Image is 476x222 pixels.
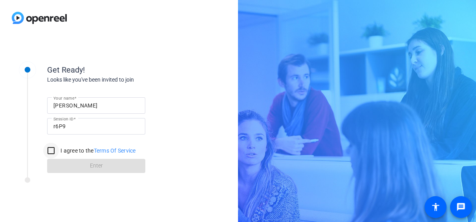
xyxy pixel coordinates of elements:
[53,96,74,100] mat-label: Your name
[431,202,440,212] mat-icon: accessibility
[47,64,204,76] div: Get Ready!
[456,202,466,212] mat-icon: message
[59,147,136,155] label: I agree to the
[53,116,73,121] mat-label: Session ID
[47,76,204,84] div: Looks like you've been invited to join
[94,147,136,154] a: Terms Of Service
